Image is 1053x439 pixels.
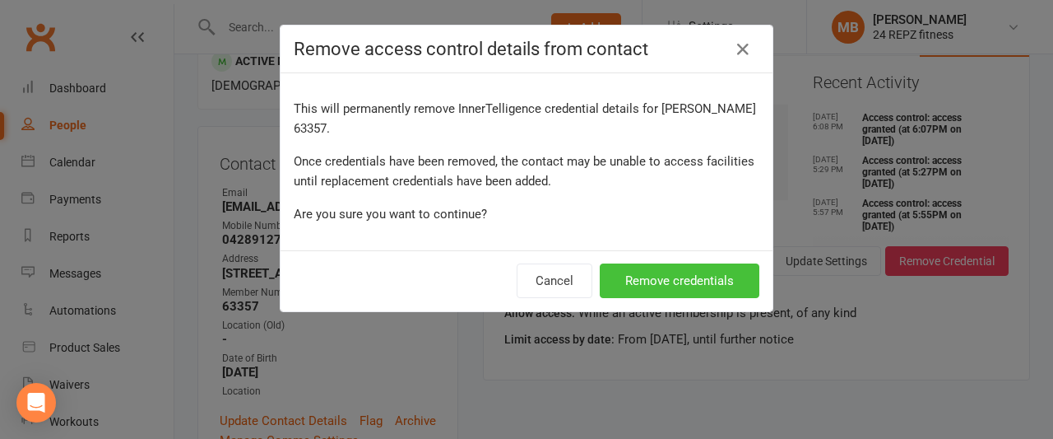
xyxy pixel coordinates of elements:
div: Open Intercom Messenger [16,383,56,423]
span: Once credentials have been removed, the contact may be unable to access facilities until replacem... [294,154,754,189]
button: Close [730,36,756,63]
h4: Remove access control details from contact [294,39,759,59]
span: Are you sure you want to continue? [294,207,487,222]
span: This will permanently remove InnerTelligence credential details for [PERSON_NAME] 63357. [294,101,756,136]
button: Remove credentials [600,264,759,298]
button: Cancel [517,264,592,298]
